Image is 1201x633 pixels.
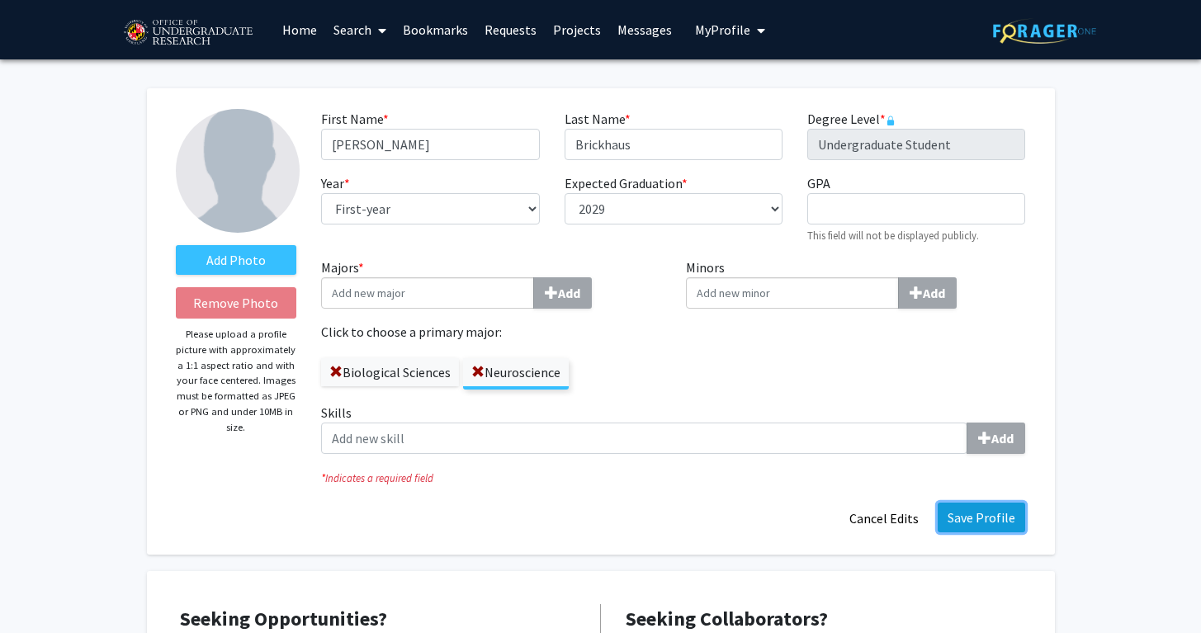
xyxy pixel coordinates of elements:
[991,430,1014,446] b: Add
[176,327,297,435] p: Please upload a profile picture with approximately a 1:1 aspect ratio and with your face centered...
[176,245,297,275] label: AddProfile Picture
[558,285,580,301] b: Add
[545,1,609,59] a: Projects
[967,423,1025,454] button: Skills
[321,257,661,309] label: Majors
[321,403,1025,454] label: Skills
[807,229,979,242] small: This field will not be displayed publicly.
[476,1,545,59] a: Requests
[807,109,896,129] label: Degree Level
[886,116,896,125] svg: This information is provided and automatically updated by University of Maryland and is not edita...
[395,1,476,59] a: Bookmarks
[180,606,387,631] span: Seeking Opportunities?
[321,322,661,342] label: Click to choose a primary major:
[176,109,300,233] img: Profile Picture
[321,470,1025,486] i: Indicates a required field
[274,1,325,59] a: Home
[938,503,1025,532] button: Save Profile
[533,277,592,309] button: Majors*
[565,173,688,193] label: Expected Graduation
[321,358,459,386] label: Biological Sciences
[898,277,957,309] button: Minors
[626,606,828,631] span: Seeking Collaborators?
[993,18,1096,44] img: ForagerOne Logo
[12,559,70,621] iframe: Chat
[321,173,350,193] label: Year
[321,423,967,454] input: SkillsAdd
[686,277,899,309] input: MinorsAdd
[695,21,750,38] span: My Profile
[923,285,945,301] b: Add
[176,287,297,319] button: Remove Photo
[118,12,258,54] img: University of Maryland Logo
[839,503,929,534] button: Cancel Edits
[321,277,534,309] input: Majors*Add
[609,1,680,59] a: Messages
[686,257,1026,309] label: Minors
[463,358,569,386] label: Neuroscience
[807,173,830,193] label: GPA
[325,1,395,59] a: Search
[321,109,389,129] label: First Name
[565,109,631,129] label: Last Name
